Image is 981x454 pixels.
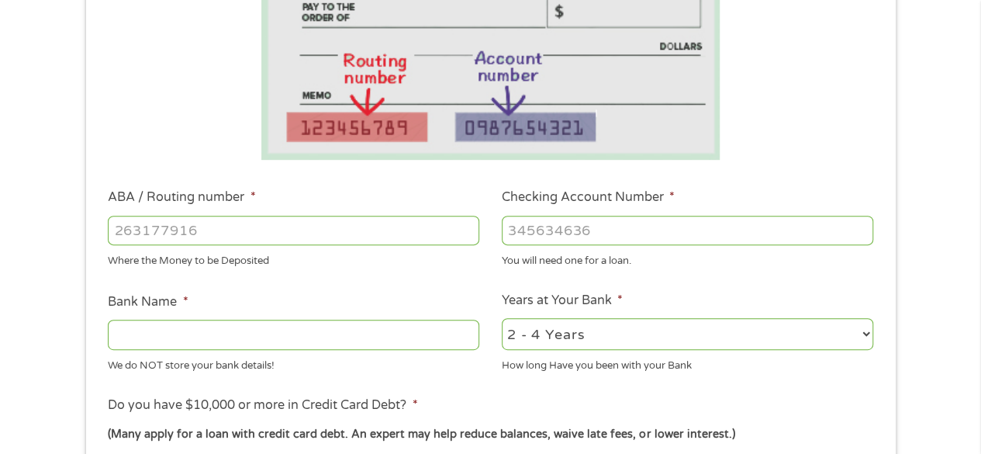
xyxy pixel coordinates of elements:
[108,294,188,310] label: Bank Name
[502,352,873,373] div: How long Have you been with your Bank
[502,293,623,309] label: Years at Your Bank
[108,352,479,373] div: We do NOT store your bank details!
[108,426,872,443] div: (Many apply for a loan with credit card debt. An expert may help reduce balances, waive late fees...
[502,248,873,269] div: You will need one for a loan.
[108,189,255,206] label: ABA / Routing number
[108,248,479,269] div: Where the Money to be Deposited
[108,216,479,245] input: 263177916
[502,189,675,206] label: Checking Account Number
[502,216,873,245] input: 345634636
[108,397,417,414] label: Do you have $10,000 or more in Credit Card Debt?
